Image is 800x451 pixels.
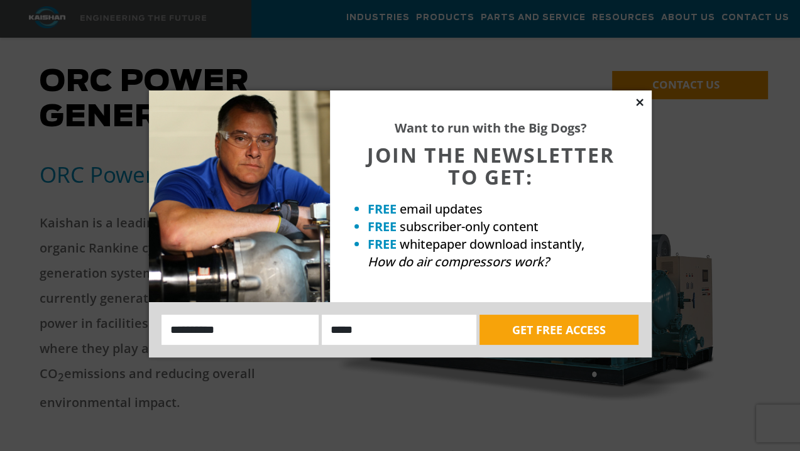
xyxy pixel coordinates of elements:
[368,218,397,235] strong: FREE
[322,315,476,345] input: Email
[400,200,483,217] span: email updates
[634,97,645,108] button: Close
[162,315,319,345] input: Name:
[368,200,397,217] strong: FREE
[400,218,539,235] span: subscriber-only content
[367,141,615,190] span: JOIN THE NEWSLETTER TO GET:
[368,253,549,270] em: How do air compressors work?
[368,236,397,253] strong: FREE
[479,315,638,345] button: GET FREE ACCESS
[395,119,587,136] strong: Want to run with the Big Dogs?
[400,236,584,253] span: whitepaper download instantly,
